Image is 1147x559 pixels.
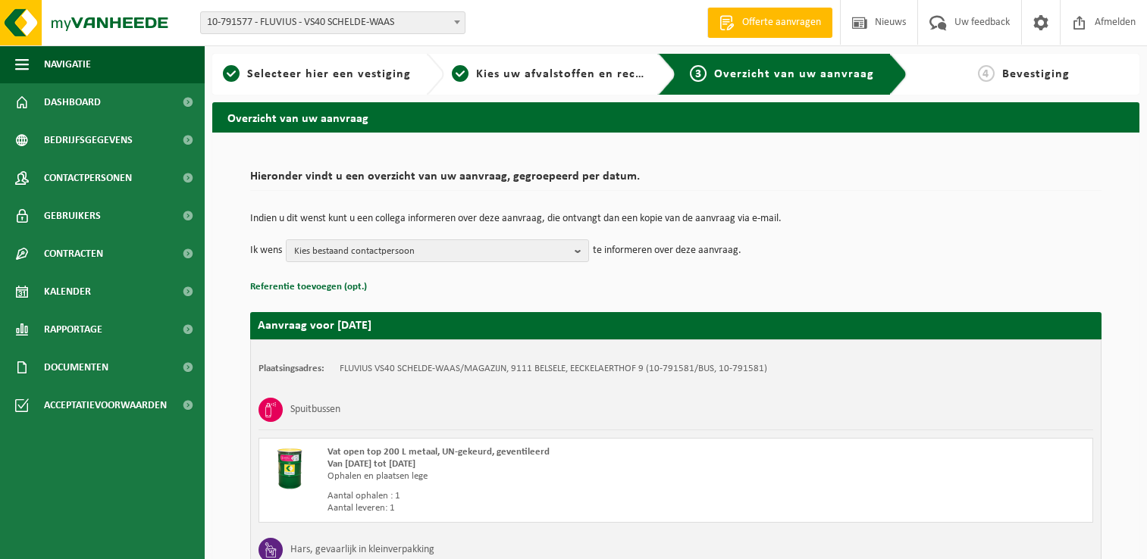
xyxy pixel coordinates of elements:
[259,364,324,373] strong: Plaatsingsadres:
[250,277,367,297] button: Referentie toevoegen (opt.)
[258,320,371,332] strong: Aanvraag voor [DATE]
[286,239,589,262] button: Kies bestaand contactpersoon
[452,65,646,83] a: 2Kies uw afvalstoffen en recipiënten
[44,121,133,159] span: Bedrijfsgegevens
[294,240,569,263] span: Kies bestaand contactpersoon
[327,459,415,469] strong: Van [DATE] tot [DATE]
[476,68,685,80] span: Kies uw afvalstoffen en recipiënten
[44,311,102,348] span: Rapportage
[327,447,550,457] span: Vat open top 200 L metaal, UN-gekeurd, geventileerd
[327,490,737,502] div: Aantal ophalen : 1
[690,65,707,82] span: 3
[44,386,167,424] span: Acceptatievoorwaarden
[978,65,995,82] span: 4
[223,65,240,82] span: 1
[1002,68,1070,80] span: Bevestiging
[44,45,91,83] span: Navigatie
[738,15,825,30] span: Offerte aanvragen
[44,273,91,311] span: Kalender
[593,239,741,262] p: te informeren over deze aanvraag.
[452,65,469,82] span: 2
[212,102,1139,132] h2: Overzicht van uw aanvraag
[327,502,737,514] div: Aantal leveren: 1
[200,11,465,34] span: 10-791577 - FLUVIUS - VS40 SCHELDE-WAAS
[220,65,414,83] a: 1Selecteer hier een vestiging
[44,348,108,386] span: Documenten
[201,12,465,33] span: 10-791577 - FLUVIUS - VS40 SCHELDE-WAAS
[250,214,1102,224] p: Indien u dit wenst kunt u een collega informeren over deze aanvraag, die ontvangt dan een kopie v...
[44,197,101,235] span: Gebruikers
[247,68,411,80] span: Selecteer hier een vestiging
[714,68,874,80] span: Overzicht van uw aanvraag
[290,398,340,422] h3: Spuitbussen
[44,159,132,197] span: Contactpersonen
[44,83,101,121] span: Dashboard
[707,8,832,38] a: Offerte aanvragen
[327,470,737,482] div: Ophalen en plaatsen lege
[267,446,312,492] img: PB-OT-0200-MET-00-03.png
[250,239,282,262] p: Ik wens
[44,235,103,273] span: Contracten
[250,170,1102,191] h2: Hieronder vindt u een overzicht van uw aanvraag, gegroepeerd per datum.
[340,363,767,375] td: FLUVIUS VS40 SCHELDE-WAAS/MAGAZIJN, 9111 BELSELE, EECKELAERTHOF 9 (10-791581/BUS, 10-791581)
